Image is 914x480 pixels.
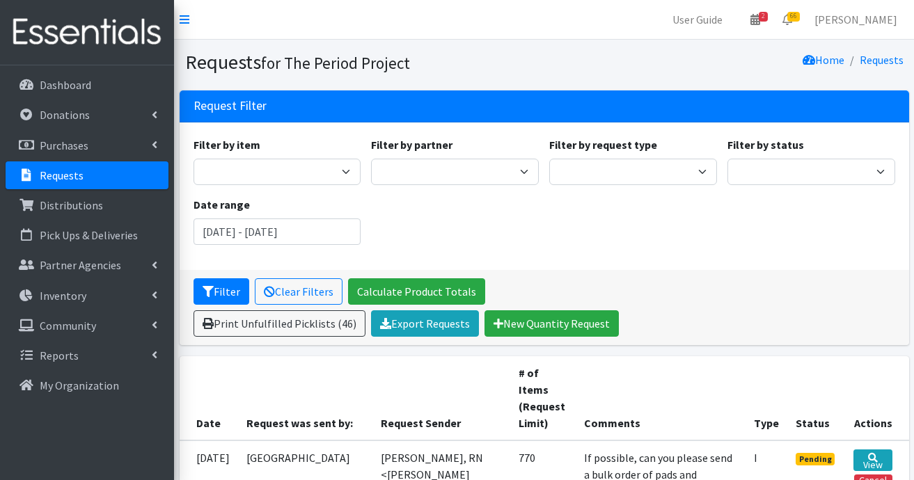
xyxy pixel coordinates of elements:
[6,191,168,219] a: Distributions
[194,218,361,245] input: January 1, 2011 - December 31, 2011
[746,356,787,440] th: Type
[484,310,619,337] a: New Quantity Request
[40,168,84,182] p: Requests
[40,198,103,212] p: Distributions
[803,6,908,33] a: [PERSON_NAME]
[727,136,804,153] label: Filter by status
[6,221,168,249] a: Pick Ups & Deliveries
[255,278,342,305] a: Clear Filters
[6,251,168,279] a: Partner Agencies
[771,6,803,33] a: 66
[6,101,168,129] a: Donations
[40,319,96,333] p: Community
[860,53,904,67] a: Requests
[372,356,511,440] th: Request Sender
[6,9,168,56] img: HumanEssentials
[185,50,539,74] h1: Requests
[787,356,846,440] th: Status
[803,53,844,67] a: Home
[787,12,800,22] span: 66
[845,356,908,440] th: Actions
[194,99,267,113] h3: Request Filter
[796,453,835,465] span: Pending
[194,278,249,305] button: Filter
[6,161,168,189] a: Requests
[194,196,250,213] label: Date range
[238,356,372,440] th: Request was sent by:
[194,136,260,153] label: Filter by item
[6,342,168,369] a: Reports
[40,228,138,242] p: Pick Ups & Deliveries
[661,6,734,33] a: User Guide
[40,349,79,362] p: Reports
[40,138,88,152] p: Purchases
[853,449,892,471] a: View
[754,451,757,465] abbr: Individual
[510,356,576,440] th: # of Items (Request Limit)
[194,310,365,337] a: Print Unfulfilled Picklists (46)
[40,78,91,92] p: Dashboard
[759,12,768,22] span: 2
[348,278,485,305] a: Calculate Product Totals
[371,310,479,337] a: Export Requests
[40,258,121,272] p: Partner Agencies
[6,131,168,159] a: Purchases
[40,108,90,122] p: Donations
[6,312,168,339] a: Community
[6,71,168,99] a: Dashboard
[576,356,746,440] th: Comments
[371,136,452,153] label: Filter by partner
[40,378,119,392] p: My Organization
[6,282,168,310] a: Inventory
[261,53,410,73] small: for The Period Project
[40,289,86,303] p: Inventory
[739,6,771,33] a: 2
[549,136,657,153] label: Filter by request type
[180,356,238,440] th: Date
[6,371,168,399] a: My Organization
